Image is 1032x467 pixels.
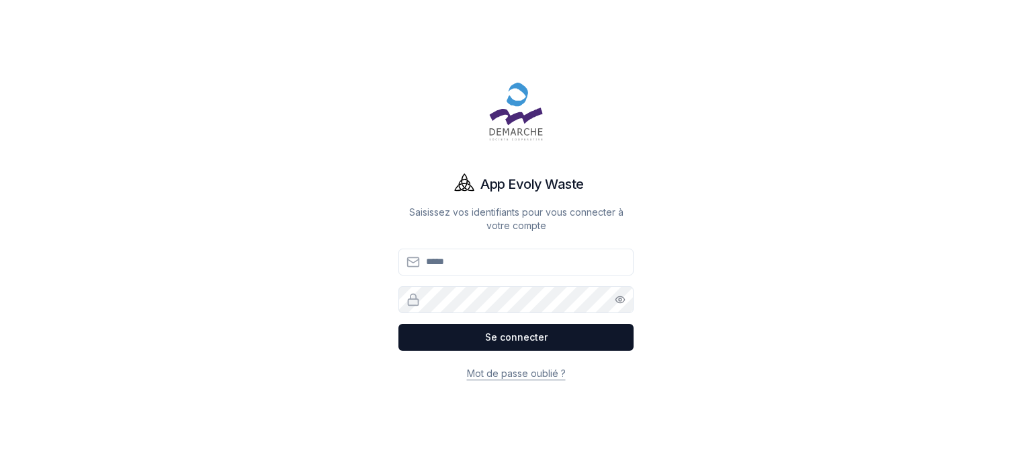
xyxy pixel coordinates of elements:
[398,324,634,351] button: Se connecter
[398,206,634,232] p: Saisissez vos identifiants pour vous connecter à votre compte
[480,175,584,194] h1: App Evoly Waste
[484,79,548,144] img: Démarche Logo
[448,168,480,200] img: Evoly Logo
[467,368,566,379] a: Mot de passe oublié ?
